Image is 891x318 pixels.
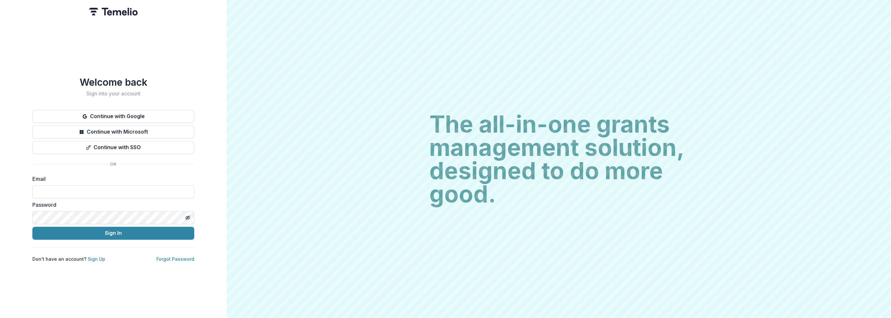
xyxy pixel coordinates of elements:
[32,76,194,88] h1: Welcome back
[156,256,194,262] a: Forgot Password
[32,110,194,123] button: Continue with Google
[32,141,194,154] button: Continue with SSO
[32,201,190,209] label: Password
[32,227,194,240] button: Sign In
[89,8,138,16] img: Temelio
[183,213,193,223] button: Toggle password visibility
[32,175,190,183] label: Email
[32,91,194,97] h2: Sign into your account
[88,256,105,262] a: Sign Up
[32,126,194,138] button: Continue with Microsoft
[32,256,105,262] p: Don't have an account?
